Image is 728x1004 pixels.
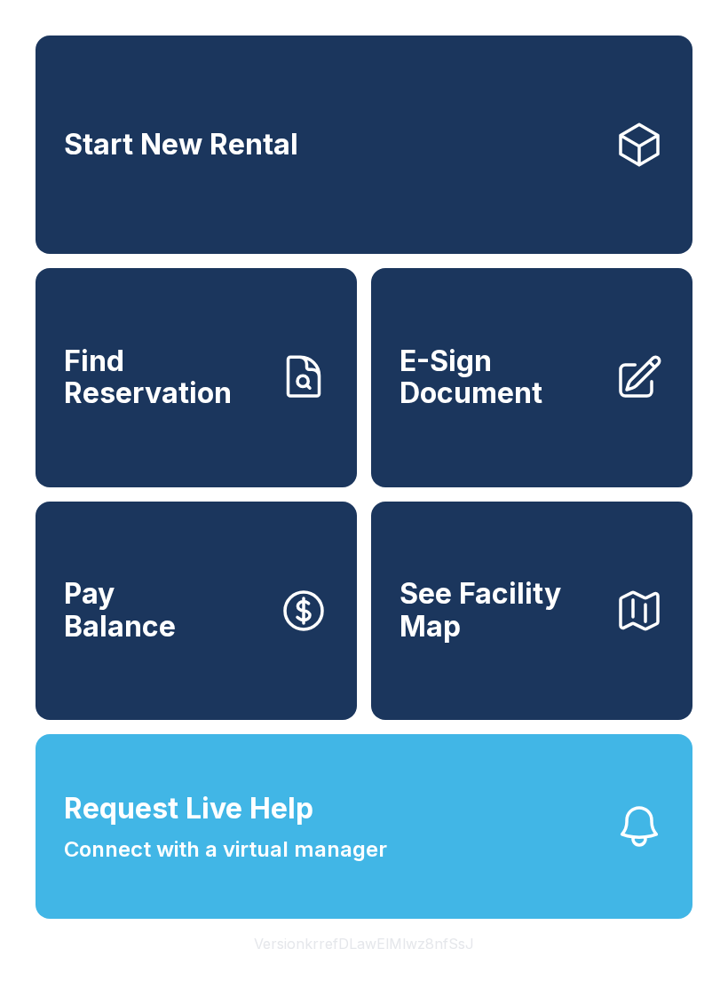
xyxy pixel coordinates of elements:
button: See Facility Map [371,502,692,720]
span: Request Live Help [64,787,313,830]
span: Pay Balance [64,578,176,643]
a: Start New Rental [36,36,692,254]
button: Request Live HelpConnect with a virtual manager [36,734,692,919]
span: Start New Rental [64,129,298,162]
button: VersionkrrefDLawElMlwz8nfSsJ [240,919,488,968]
span: See Facility Map [400,578,600,643]
span: Connect with a virtual manager [64,834,387,866]
span: Find Reservation [64,345,265,410]
button: PayBalance [36,502,357,720]
a: E-Sign Document [371,268,692,486]
a: Find Reservation [36,268,357,486]
span: E-Sign Document [400,345,600,410]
